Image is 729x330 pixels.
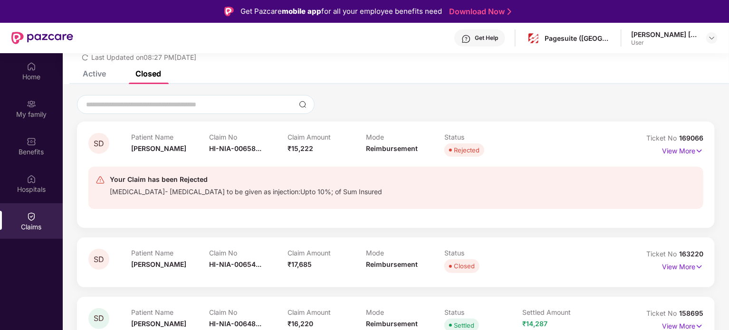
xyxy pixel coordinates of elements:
[131,144,186,152] span: [PERSON_NAME]
[444,249,523,257] p: Status
[91,53,196,61] span: Last Updated on 08:27 PM[DATE]
[299,101,307,108] img: svg+xml;base64,PHN2ZyBpZD0iU2VhcmNoLTMyeDMyIiB4bWxucz0iaHR0cDovL3d3dy53My5vcmcvMjAwMC9zdmciIHdpZH...
[288,320,313,328] span: ₹16,220
[461,34,471,44] img: svg+xml;base64,PHN2ZyBpZD0iSGVscC0zMngzMiIgeG1sbnM9Imh0dHA6Ly93d3cudzMub3JnLzIwMDAvc3ZnIiB3aWR0aD...
[646,309,679,317] span: Ticket No
[288,133,366,141] p: Claim Amount
[708,34,716,42] img: svg+xml;base64,PHN2ZyBpZD0iRHJvcGRvd24tMzJ4MzIiIHhtbG5zPSJodHRwOi8vd3d3LnczLm9yZy8yMDAwL3N2ZyIgd2...
[695,146,703,156] img: svg+xml;base64,PHN2ZyB4bWxucz0iaHR0cDovL3d3dy53My5vcmcvMjAwMC9zdmciIHdpZHRoPSIxNyIgaGVpZ2h0PSIxNy...
[527,31,540,45] img: pagesuite-logo-center.png
[695,262,703,272] img: svg+xml;base64,PHN2ZyB4bWxucz0iaHR0cDovL3d3dy53My5vcmcvMjAwMC9zdmciIHdpZHRoPSIxNyIgaGVpZ2h0PSIxNy...
[94,314,104,322] span: SD
[288,260,312,268] span: ₹17,685
[454,145,480,155] div: Rejected
[523,308,601,316] p: Settled Amount
[366,133,444,141] p: Mode
[240,6,442,17] div: Get Pazcare for all your employee benefits need
[449,7,508,17] a: Download Now
[27,137,36,146] img: svg+xml;base64,PHN2ZyBpZD0iQmVuZWZpdHMiIHhtbG5zPSJodHRwOi8vd3d3LnczLm9yZy8yMDAwL3N2ZyIgd2lkdGg9Ij...
[210,308,288,316] p: Claim No
[94,140,104,148] span: SD
[366,260,418,268] span: Reimbursement
[27,174,36,184] img: svg+xml;base64,PHN2ZyBpZD0iSG9zcGl0YWxzIiB4bWxucz0iaHR0cDovL3d3dy53My5vcmcvMjAwMC9zdmciIHdpZHRoPS...
[27,99,36,109] img: svg+xml;base64,PHN2ZyB3aWR0aD0iMjAiIGhlaWdodD0iMjAiIHZpZXdCb3g9IjAgMCAyMCAyMCIgZmlsbD0ibm9uZSIgeG...
[523,320,548,328] span: ₹14,287
[366,144,418,152] span: Reimbursement
[444,133,523,141] p: Status
[82,53,88,61] span: redo
[679,309,703,317] span: 158695
[288,249,366,257] p: Claim Amount
[366,249,444,257] p: Mode
[631,30,698,39] div: [PERSON_NAME] [PERSON_NAME]
[679,250,703,258] span: 163220
[210,144,262,152] span: HI-NIA-00658...
[27,212,36,221] img: svg+xml;base64,PHN2ZyBpZD0iQ2xhaW0iIHhtbG5zPSJodHRwOi8vd3d3LnczLm9yZy8yMDAwL3N2ZyIgd2lkdGg9IjIwIi...
[282,7,321,16] strong: mobile app
[366,308,444,316] p: Mode
[508,7,511,17] img: Stroke
[131,260,186,268] span: [PERSON_NAME]
[366,320,418,328] span: Reimbursement
[646,134,679,142] span: Ticket No
[662,259,703,272] p: View More
[646,250,679,258] span: Ticket No
[288,308,366,316] p: Claim Amount
[444,308,523,316] p: Status
[631,39,698,47] div: User
[475,34,498,42] div: Get Help
[454,261,475,271] div: Closed
[135,69,161,78] div: Closed
[210,133,288,141] p: Claim No
[131,308,210,316] p: Patient Name
[288,144,313,152] span: ₹15,222
[110,174,382,185] div: Your Claim has been Rejected
[131,133,210,141] p: Patient Name
[662,143,703,156] p: View More
[83,69,106,78] div: Active
[27,62,36,71] img: svg+xml;base64,PHN2ZyBpZD0iSG9tZSIgeG1sbnM9Imh0dHA6Ly93d3cudzMub3JnLzIwMDAvc3ZnIiB3aWR0aD0iMjAiIG...
[110,185,382,196] div: [MEDICAL_DATA]- [MEDICAL_DATA] to be given as injection:Upto 10%; of Sum Insured
[454,321,474,330] div: Settled
[210,249,288,257] p: Claim No
[224,7,234,16] img: Logo
[679,134,703,142] span: 169066
[210,320,262,328] span: HI-NIA-00648...
[11,32,73,44] img: New Pazcare Logo
[545,34,611,43] div: Pagesuite ([GEOGRAPHIC_DATA]) Private Limited
[96,175,105,185] img: svg+xml;base64,PHN2ZyB4bWxucz0iaHR0cDovL3d3dy53My5vcmcvMjAwMC9zdmciIHdpZHRoPSIyNCIgaGVpZ2h0PSIyNC...
[210,260,262,268] span: HI-NIA-00654...
[94,255,104,264] span: SD
[131,249,210,257] p: Patient Name
[131,320,186,328] span: [PERSON_NAME]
